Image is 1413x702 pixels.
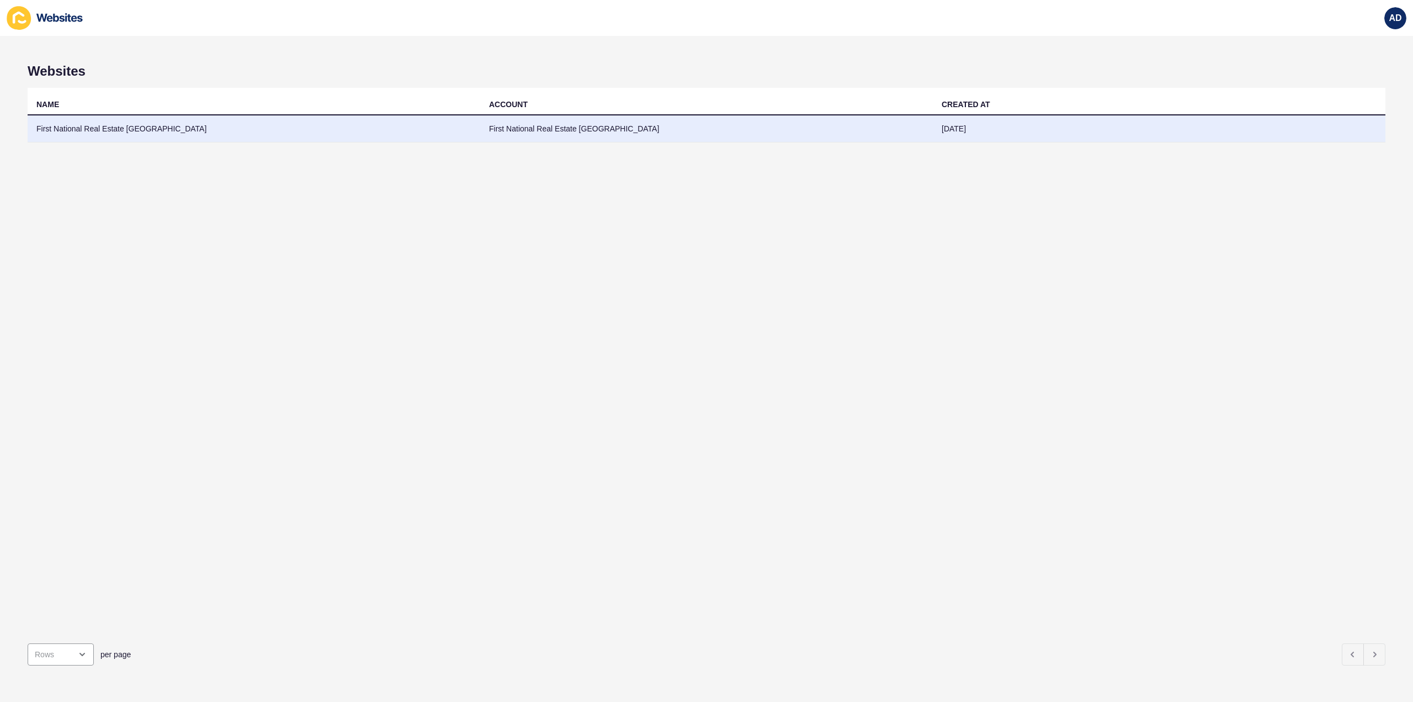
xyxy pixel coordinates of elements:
[933,115,1385,142] td: [DATE]
[480,115,933,142] td: First National Real Estate [GEOGRAPHIC_DATA]
[36,99,59,110] div: NAME
[100,649,131,660] span: per page
[1389,13,1401,24] span: AD
[28,115,480,142] td: First National Real Estate [GEOGRAPHIC_DATA]
[28,64,1385,79] h1: Websites
[489,99,528,110] div: ACCOUNT
[28,643,94,666] div: open menu
[942,99,990,110] div: CREATED AT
